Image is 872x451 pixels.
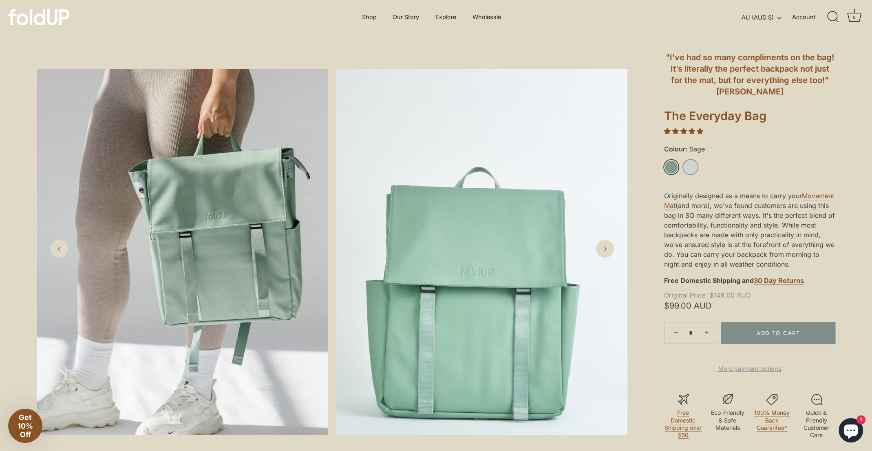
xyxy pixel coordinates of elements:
[342,9,521,25] div: Primary navigation
[664,302,835,309] span: $99.00 AUD
[37,69,328,435] img: Sage Everyday Bag
[664,109,835,127] h1: The Everyday Bag
[824,8,842,26] a: Search
[792,12,830,22] a: Account
[797,409,835,439] p: Quick & Friendly Customer Care
[664,276,754,285] strong: Free Domestic Shipping and
[742,14,790,21] button: AU (AUD $)
[386,9,426,25] a: Our Story
[465,9,508,25] a: Wholesale
[428,9,464,25] a: Explore
[8,409,42,443] div: Get 10% Off
[18,413,33,439] span: Get 10% Off
[664,191,835,269] p: Originally designed as a means to carry your (and more), we've found customers are using this bag...
[683,160,698,174] a: Light Grey
[687,145,705,153] span: Sage
[336,69,628,435] img: Sage Everyday Bag
[709,409,746,431] p: Eco-Friendly & Safe Materials
[666,323,684,341] a: −
[845,8,863,26] a: Cart
[836,418,865,444] inbox-online-store-chat: Shopify online store chat
[355,9,384,25] a: Shop
[684,322,697,344] input: Quantity
[664,364,835,374] a: More payment options
[664,409,702,439] a: Free Domestic Shipping over $50
[699,324,717,342] a: +
[850,13,858,21] div: 0
[50,240,68,258] a: Previous slide
[664,292,833,298] span: $149.00 AUD
[721,322,835,344] button: Add to Cart
[664,145,835,153] label: Colour:
[754,409,790,431] a: 100% Money Back Guarantee*
[664,127,703,135] span: 4.97 stars
[754,276,804,285] a: 30 Day Returns
[664,160,678,174] a: Sage
[664,52,835,97] h6: "I’ve had so many compliments on the bag! It’s literally the perfect backpack not just for the ma...
[596,240,614,258] a: Next slide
